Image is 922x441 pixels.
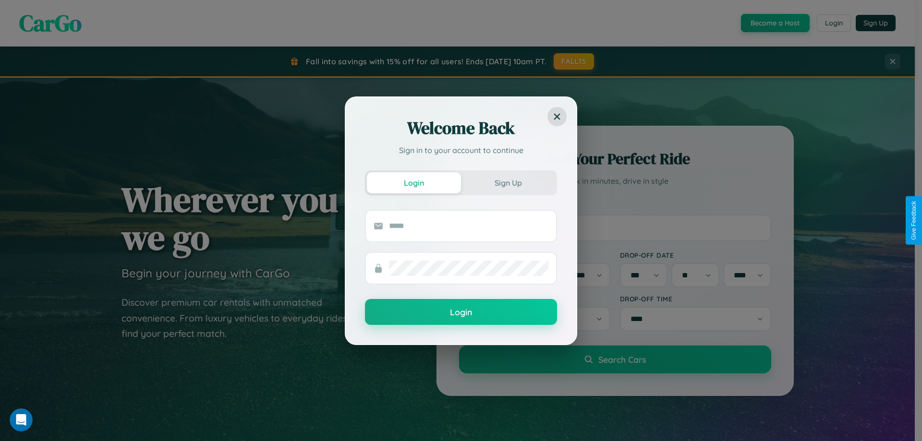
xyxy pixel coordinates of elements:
[367,172,461,193] button: Login
[365,144,557,156] p: Sign in to your account to continue
[365,117,557,140] h2: Welcome Back
[10,408,33,431] iframe: Intercom live chat
[461,172,555,193] button: Sign Up
[910,201,917,240] div: Give Feedback
[365,299,557,325] button: Login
